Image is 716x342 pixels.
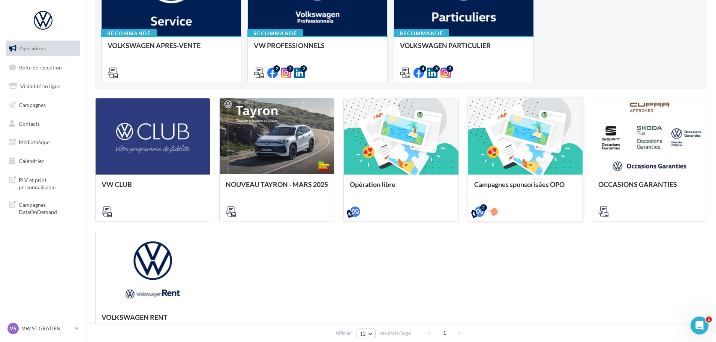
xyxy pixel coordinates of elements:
span: 1 [439,327,451,339]
div: 2 [300,65,307,72]
span: PLV et print personnalisable [19,175,77,191]
span: résultats/page [380,330,411,337]
a: Campagnes DataOnDemand [4,197,82,219]
span: Campagnes sponsorisées OPO [474,180,565,188]
div: Recommandé [247,29,303,38]
span: Calendrier [19,158,44,164]
span: Boîte de réception [19,64,62,70]
span: Médiathèque [19,139,49,145]
span: NOUVEAU TAYRON - MARS 2025 [226,180,328,188]
div: Recommandé [101,29,157,38]
span: Campagnes [19,102,46,108]
span: Campagnes DataOnDemand [19,200,77,216]
p: VW ST GRATIEN [22,325,72,332]
a: Opérations [4,41,82,56]
div: 2 [273,65,280,72]
span: VOLKSWAGEN PARTICULIER [400,41,491,50]
span: Afficher [336,330,352,337]
a: VS VW ST GRATIEN [6,321,80,336]
div: 2 [480,204,487,211]
span: Visibilité en ligne [20,83,60,89]
span: VOLKSWAGEN RENT [102,313,168,321]
a: Visibilité en ligne [4,78,82,94]
button: 12 [357,328,376,339]
span: VW CLUB [102,180,132,188]
span: Contacts [19,120,40,127]
span: VW PROFESSIONNELS [254,41,325,50]
a: Médiathèque [4,134,82,150]
a: Calendrier [4,153,82,169]
div: 2 [446,65,453,72]
span: 12 [360,331,366,337]
span: VOLKSWAGEN APRES-VENTE [108,41,201,50]
span: 1 [706,316,712,322]
span: Opération libre [350,180,395,188]
span: VS [10,325,16,332]
a: PLV et print personnalisable [4,172,82,194]
div: Recommandé [394,29,449,38]
span: OCCASIONS GARANTIES [598,180,677,188]
iframe: Intercom live chat [691,316,709,334]
span: Opérations [19,45,46,51]
div: 4 [419,65,426,72]
a: Boîte de réception [4,59,82,75]
a: Campagnes [4,97,82,113]
div: 3 [433,65,440,72]
a: Contacts [4,116,82,132]
div: 2 [287,65,294,72]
